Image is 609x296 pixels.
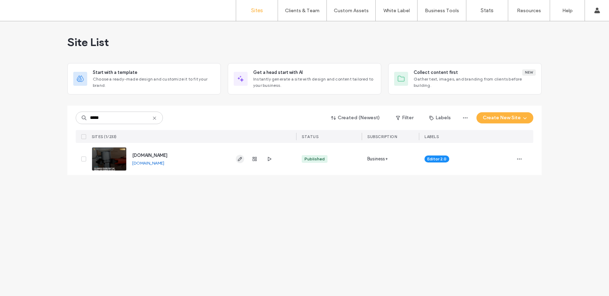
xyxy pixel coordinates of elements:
span: Help [16,5,30,11]
span: Site List [67,35,109,49]
div: Published [304,156,325,162]
span: Get a head start with AI [253,69,303,76]
label: Clients & Team [285,8,319,14]
button: Filter [389,112,420,123]
label: Sites [251,7,263,14]
span: Instantly generate a site with design and content tailored to your business. [253,76,375,89]
a: [DOMAIN_NAME] [132,160,164,166]
span: Editor 2.0 [427,156,446,162]
a: [DOMAIN_NAME] [132,153,167,158]
span: SUBSCRIPTION [367,134,397,139]
span: SITES (1/233) [92,134,117,139]
div: Collect content firstNewGather text, images, and branding from clients before building. [388,63,542,94]
button: Labels [423,112,457,123]
label: Custom Assets [334,8,369,14]
label: Business Tools [425,8,459,14]
span: STATUS [302,134,318,139]
label: Stats [481,7,494,14]
span: Gather text, images, and branding from clients before building. [414,76,536,89]
div: Start with a templateChoose a ready-made design and customize it to fit your brand. [67,63,221,94]
span: Choose a ready-made design and customize it to fit your brand. [93,76,215,89]
span: LABELS [424,134,439,139]
span: Business+ [367,155,388,162]
button: Create New Site [476,112,533,123]
label: White Label [383,8,410,14]
label: Resources [517,8,541,14]
span: Start with a template [93,69,137,76]
label: Help [562,8,573,14]
div: Get a head start with AIInstantly generate a site with design and content tailored to your business. [228,63,381,94]
div: New [522,69,536,76]
span: Collect content first [414,69,458,76]
button: Created (Newest) [325,112,386,123]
